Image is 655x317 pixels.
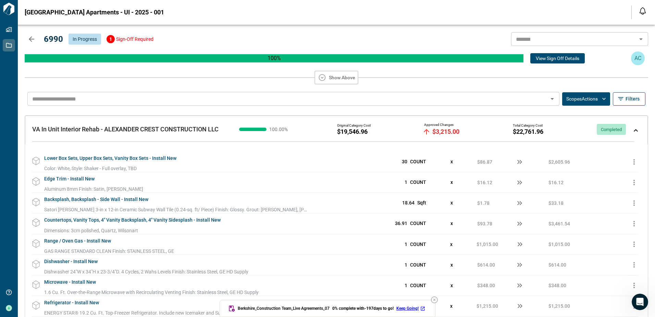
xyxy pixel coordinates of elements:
[477,220,492,227] span: $93.78
[44,228,138,233] span: Dimensions: 3cm polished, Quartz, Wilsonart
[410,179,426,185] span: COUNT
[450,262,453,268] span: x
[405,242,407,247] span: 1
[477,282,495,289] span: $348.00
[73,36,97,42] span: In Progress
[450,179,453,185] span: x
[548,261,566,268] span: $614.00
[636,34,646,44] button: Open
[44,290,259,295] span: 1.6 Cu. Ft. Over-the-Range Microwave with Recirculating Venting Finish: Stainless Steel, GE HD Su...
[432,128,459,135] span: $3,215.00
[107,35,115,43] div: 1
[530,53,585,63] button: View Sign Off Details
[25,54,523,62] p: 100 %
[44,255,98,268] span: Dishwasher - Install New
[417,200,426,206] span: Sqft
[477,261,495,268] span: $614.00
[410,283,426,288] span: COUNT
[450,200,453,206] span: x
[405,179,407,185] span: 1
[477,158,492,165] span: $86.87
[395,221,407,226] span: 36.91
[44,269,248,274] span: Dishwasher 24"W x 34"H x 23-3/4"D. 4 Cycles, 2 Wahs Levels Finish: Stainless Steel, GE HD Supply
[25,9,164,16] span: [GEOGRAPHIC_DATA] Apartments - UI - 2025 - 001
[314,71,358,84] button: Show Above
[25,54,523,62] div: Completed & Invoiced $22761.96 (100%)
[405,262,407,268] span: 1
[44,166,137,171] span: Color: White, Style: Shaker - Full overlay, TBD
[450,221,453,226] span: x
[548,303,570,309] span: $1,215.00
[450,242,453,247] span: x
[44,248,174,254] span: GAS RANGE STANDARD CLEAN Finish: STAINLESS STEEL, GE
[337,124,371,128] span: Original Category Cost
[269,127,290,132] span: 100.00 %
[513,128,543,135] span: $22,761.96
[450,303,453,309] span: x
[410,159,426,164] span: COUNT
[44,213,221,227] span: Countertops, Vanity Tops, 4" Vanity Backsplash, 4" Vanity Sidesplash - Install New
[405,283,407,288] span: 1
[396,306,427,311] a: Keep Going!
[477,179,492,186] span: $16.12
[548,200,564,207] span: $33.18
[44,172,95,186] span: Edge Trim - Install New
[424,123,454,127] span: Approved Changes
[477,200,490,207] span: $1.78
[548,220,570,227] span: $3,461.54
[548,158,570,165] span: $2,605.96
[477,241,498,248] span: $1,015.00
[402,159,407,164] span: 30
[116,36,153,43] p: Sign-Off Required
[632,294,648,310] iframe: Intercom live chat
[25,116,648,145] div: VA In Unit Interior Rehab - ALEXANDER CREST CONSTRUCTION LLC100.00%Original Category Cost$19,546....
[238,306,330,311] span: Berkshire_Construction Team_Live Agreements_07
[44,186,143,192] span: Aluminum 8mm Finish: Satin, Schluter
[634,54,641,62] p: AC
[332,306,394,311] span: 0 % complete with -197 days to go!
[32,126,219,133] span: VA In Unit Interior Rehab - ALEXANDER CREST CONSTRUCTION LLC
[44,152,176,165] span: Lower Box Sets, Upper Box Sets, Vanity Box Sets - Install New
[44,207,336,212] span: Satori Pearl White 3-in x 12-in Ceramic Subway Wall Tile (0.24-sq. ft/ Piece) Finish: Glossy. Gro...
[44,275,96,289] span: Microwave - Install New
[410,242,426,247] span: COUNT
[44,234,111,248] span: Range / Oven Gas - Install New
[548,179,564,186] span: $16.12
[402,200,415,206] span: 18.64
[548,241,570,248] span: $1,015.00
[613,92,645,106] button: Filters
[450,159,453,164] span: x
[44,296,99,309] span: Refrigerator - Install New
[477,303,498,309] span: $1,215.00
[44,310,318,316] span: ENERGY STAR® 19.2 Cu. Ft. Top-Freezer Refrigerator. Include new Icemaker and Supply Line. Finish:...
[597,127,626,132] span: Completed
[634,129,638,132] img: expand
[410,262,426,268] span: COUNT
[337,128,368,135] span: $19,546.96
[513,124,543,128] span: Total Category Cost
[547,94,557,104] button: Open
[410,221,426,226] span: COUNT
[626,95,640,102] span: Filters
[637,5,648,16] button: Open notification feed
[450,283,453,288] span: x
[44,34,63,44] span: 6990
[562,92,610,106] button: ScopesActions
[44,193,148,206] span: Backsplash, Backsplash - Side Wall - Install New
[548,282,566,289] span: $348.00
